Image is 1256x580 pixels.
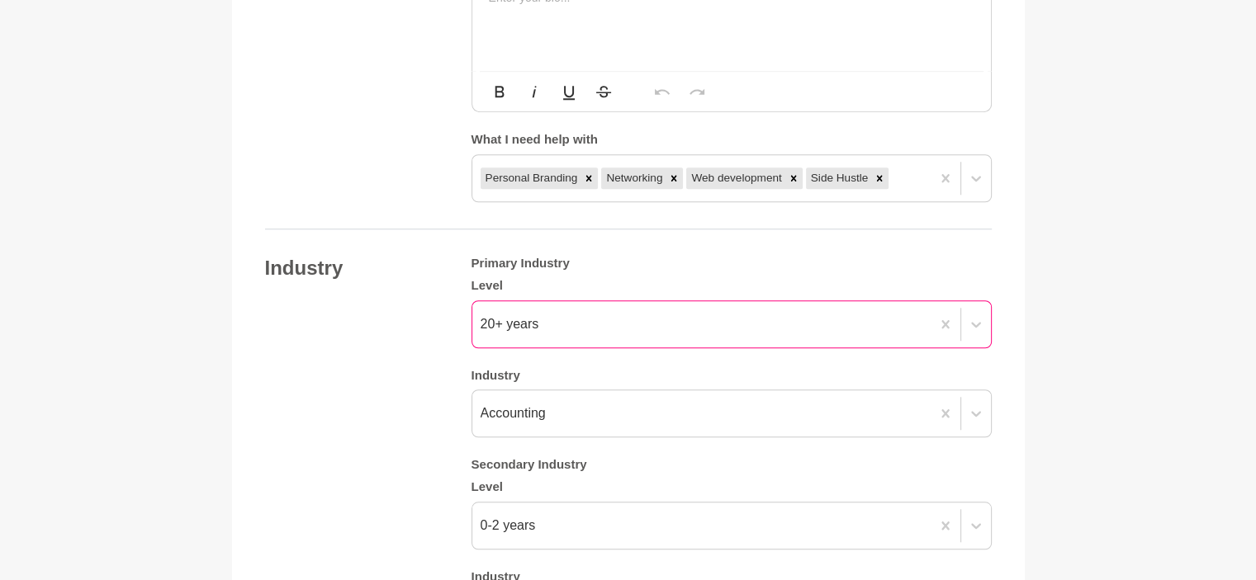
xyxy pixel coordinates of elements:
[806,167,871,189] div: Side Hustle
[588,75,619,108] button: Strikethrough (Ctrl+S)
[472,368,992,384] h5: Industry
[472,132,992,148] h5: What I need help with
[472,278,992,294] h5: Level
[265,256,438,281] h4: Industry
[686,167,784,189] div: Web development
[481,403,546,423] div: Accounting
[553,75,585,108] button: Underline (Ctrl+U)
[681,75,713,108] button: Redo (Ctrl+Shift+Z)
[601,167,665,189] div: Networking
[472,479,992,495] h5: Level
[484,75,515,108] button: Bold (Ctrl+B)
[481,314,539,334] div: 20+ years
[481,516,536,535] div: 0-2 years
[481,167,581,189] div: Personal Branding
[519,75,550,108] button: Italic (Ctrl+I)
[472,256,992,271] h5: Primary Industry
[647,75,678,108] button: Undo (Ctrl+Z)
[472,457,992,473] h5: Secondary Industry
